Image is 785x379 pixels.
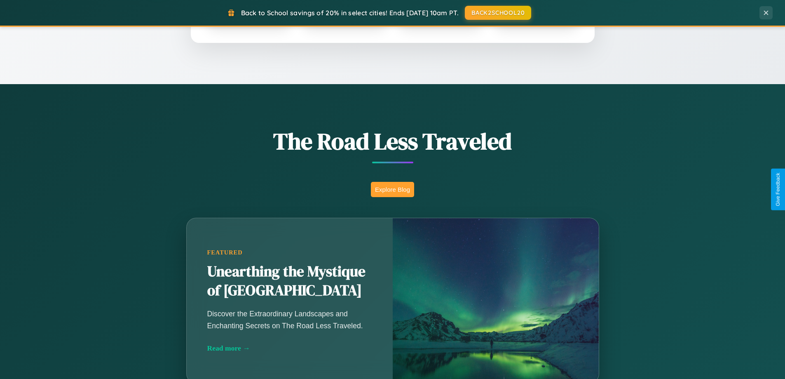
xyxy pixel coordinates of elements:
[207,262,372,300] h2: Unearthing the Mystique of [GEOGRAPHIC_DATA]
[207,249,372,256] div: Featured
[465,6,531,20] button: BACK2SCHOOL20
[207,308,372,331] p: Discover the Extraordinary Landscapes and Enchanting Secrets on The Road Less Traveled.
[775,173,781,206] div: Give Feedback
[371,182,414,197] button: Explore Blog
[241,9,459,17] span: Back to School savings of 20% in select cities! Ends [DATE] 10am PT.
[207,344,372,353] div: Read more →
[145,125,640,157] h1: The Road Less Traveled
